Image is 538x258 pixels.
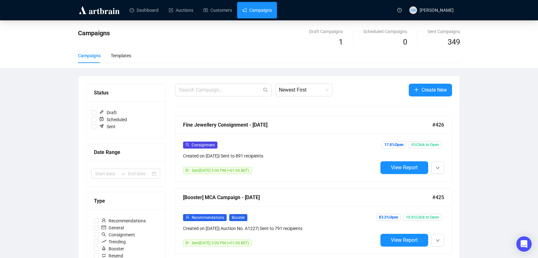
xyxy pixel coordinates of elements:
[94,197,158,205] div: Type
[279,84,329,96] span: Newest First
[186,143,189,147] span: search
[420,8,454,13] span: [PERSON_NAME]
[192,143,215,147] span: Consignment
[96,109,119,116] span: Draft
[169,2,193,18] a: Auctions
[99,245,127,252] span: Booster
[99,224,126,231] span: General
[432,121,444,129] span: #426
[411,7,416,13] span: KW
[102,218,106,223] span: user
[409,141,442,148] span: 0% Click to Open
[120,171,125,176] span: to
[183,225,378,232] div: Created on [DATE] | Auction No. A1227 | Sent to 791 recipients
[436,239,440,242] span: down
[99,231,138,238] span: Consignment
[403,38,407,46] span: 0
[263,87,268,93] span: search
[183,193,432,201] div: [Booster] MCA Campaign - [DATE]
[102,246,106,251] span: rocket
[203,2,232,18] a: Customers
[432,193,444,201] span: #425
[363,28,407,35] div: Scheduled Campaigns
[448,38,460,46] span: 349
[94,148,158,156] div: Date Range
[175,116,452,182] a: Fine Jewellery Consignment - [DATE]#426searchConsignmentCreated on [DATE]| Sent to 891 recipients...
[78,29,110,37] span: Campaigns
[102,253,106,258] span: retweet
[376,214,401,221] span: 83.2% Open
[128,170,151,177] input: End date
[102,232,106,237] span: search
[421,86,447,94] span: Create New
[183,152,378,159] div: Created on [DATE] | Sent to 891 recipients
[183,121,432,129] div: Fine Jewellery Consignment - [DATE]
[380,234,428,247] button: View Report
[436,166,440,170] span: down
[96,116,130,123] span: Scheduled
[186,168,189,172] span: send
[186,241,189,245] span: send
[179,86,262,94] input: Search Campaign...
[78,5,121,15] img: logo
[99,217,148,224] span: Recommendations
[130,2,159,18] a: Dashboard
[186,215,189,219] span: user
[516,236,532,252] div: Open Intercom Messenger
[339,38,343,46] span: 1
[192,241,249,245] span: Sent [DATE] 5:00 PM (+01:00 BST)
[403,214,442,221] span: 10.8% Click to Open
[120,171,125,176] span: swap-right
[309,28,343,35] div: Draft Campaigns
[409,84,452,96] button: Create New
[102,239,106,244] span: rise
[229,214,247,221] span: Booster
[175,188,452,255] a: [Booster] MCA Campaign - [DATE]#425userRecommendationsBoosterCreated on [DATE]| Auction No. A1227...
[192,215,224,220] span: Recommendations
[242,2,272,18] a: Campaigns
[382,141,406,148] span: 17.8% Open
[414,87,419,92] span: plus
[96,123,118,130] span: Sent
[192,168,249,173] span: Sent [DATE] 5:00 PM (+01:00 BST)
[95,170,118,177] input: Start date
[391,164,418,171] span: View Report
[391,237,418,243] span: View Report
[94,89,158,97] div: Status
[380,161,428,174] button: View Report
[397,8,402,12] span: question-circle
[102,225,106,230] span: mail
[78,52,101,59] div: Campaigns
[99,238,128,245] span: Trending
[428,28,460,35] div: Sent Campaigns
[111,52,131,59] div: Templates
